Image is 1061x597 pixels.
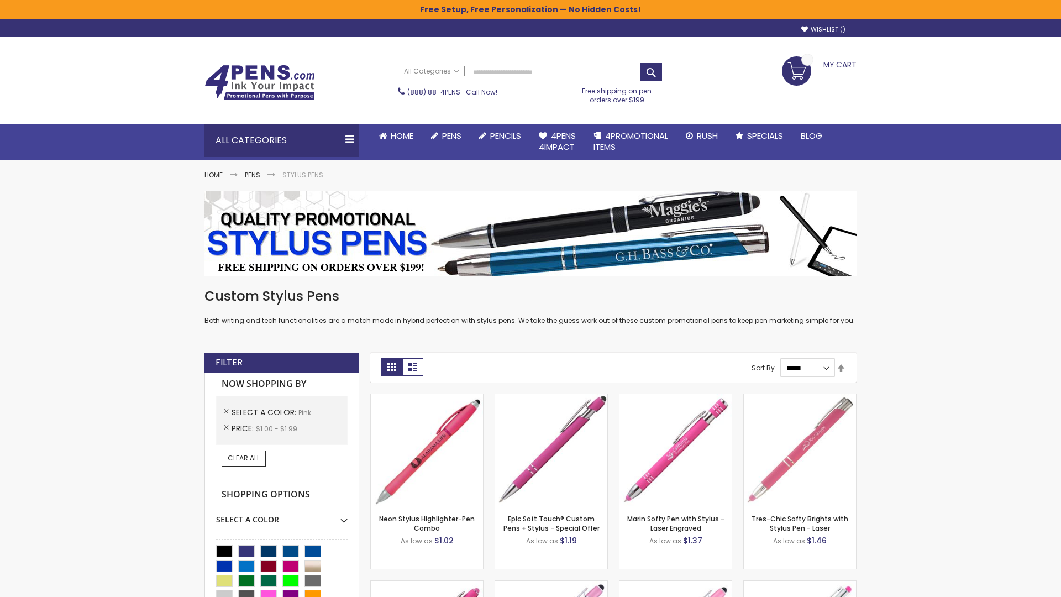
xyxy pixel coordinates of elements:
[228,453,260,463] span: Clear All
[697,130,718,142] span: Rush
[222,451,266,466] a: Clear All
[744,394,856,506] img: Tres-Chic Softy Brights with Stylus Pen - Laser-Pink
[619,580,732,590] a: Ellipse Stylus Pen - ColorJet-Pink
[539,130,576,153] span: 4Pens 4impact
[619,394,732,506] img: Marin Softy Pen with Stylus - Laser Engraved-Pink
[232,423,256,434] span: Price
[801,25,845,34] a: Wishlist
[649,536,681,546] span: As low as
[371,394,483,403] a: Neon Stylus Highlighter-Pen Combo-Pink
[204,124,359,157] div: All Categories
[371,394,483,506] img: Neon Stylus Highlighter-Pen Combo-Pink
[298,408,311,417] span: Pink
[204,287,857,305] h1: Custom Stylus Pens
[585,124,677,160] a: 4PROMOTIONALITEMS
[752,514,848,532] a: Tres-Chic Softy Brights with Stylus Pen - Laser
[407,87,460,97] a: (888) 88-4PENS
[370,124,422,148] a: Home
[245,170,260,180] a: Pens
[495,394,607,403] a: 4P-MS8B-Pink
[627,514,724,532] a: Marin Softy Pen with Stylus - Laser Engraved
[683,535,702,546] span: $1.37
[619,394,732,403] a: Marin Softy Pen with Stylus - Laser Engraved-Pink
[434,535,454,546] span: $1.02
[495,394,607,506] img: 4P-MS8B-Pink
[407,87,497,97] span: - Call Now!
[256,424,297,433] span: $1.00 - $1.99
[379,514,475,532] a: Neon Stylus Highlighter-Pen Combo
[422,124,470,148] a: Pens
[727,124,792,148] a: Specials
[747,130,783,142] span: Specials
[470,124,530,148] a: Pencils
[495,580,607,590] a: Ellipse Stylus Pen - LaserMax-Pink
[530,124,585,160] a: 4Pens4impact
[571,82,664,104] div: Free shipping on pen orders over $199
[503,514,600,532] a: Epic Soft Touch® Custom Pens + Stylus - Special Offer
[560,535,577,546] span: $1.19
[232,407,298,418] span: Select A Color
[216,357,243,369] strong: Filter
[204,191,857,276] img: Stylus Pens
[593,130,668,153] span: 4PROMOTIONAL ITEMS
[490,130,521,142] span: Pencils
[391,130,413,142] span: Home
[371,580,483,590] a: Ellipse Softy Brights with Stylus Pen - Laser-Pink
[216,373,348,396] strong: Now Shopping by
[773,536,805,546] span: As low as
[401,536,433,546] span: As low as
[807,535,827,546] span: $1.46
[398,62,465,81] a: All Categories
[752,363,775,373] label: Sort By
[282,170,323,180] strong: Stylus Pens
[442,130,461,142] span: Pens
[381,358,402,376] strong: Grid
[216,483,348,507] strong: Shopping Options
[801,130,822,142] span: Blog
[744,394,856,403] a: Tres-Chic Softy Brights with Stylus Pen - Laser-Pink
[792,124,831,148] a: Blog
[677,124,727,148] a: Rush
[204,170,223,180] a: Home
[744,580,856,590] a: Tres-Chic Softy with Stylus Top Pen - ColorJet-Pink
[216,506,348,525] div: Select A Color
[404,67,459,76] span: All Categories
[526,536,558,546] span: As low as
[204,287,857,326] div: Both writing and tech functionalities are a match made in hybrid perfection with stylus pens. We ...
[204,65,315,100] img: 4Pens Custom Pens and Promotional Products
